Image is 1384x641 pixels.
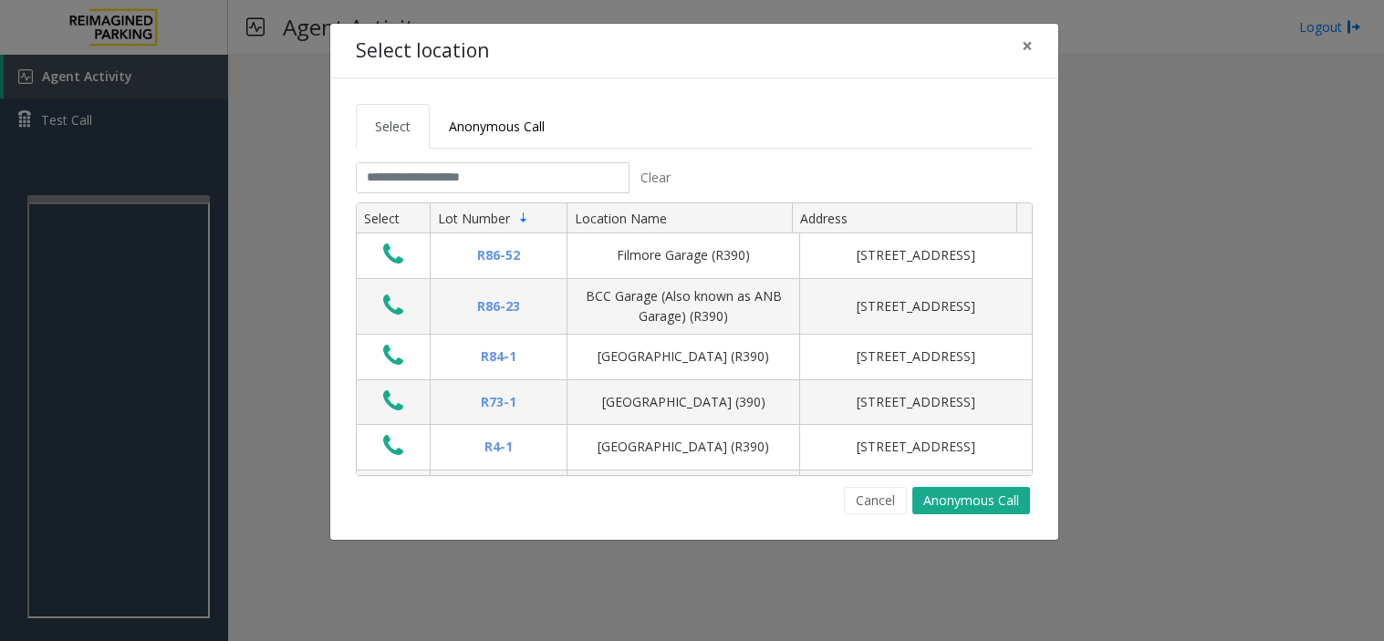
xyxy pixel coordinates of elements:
[578,437,788,457] div: [GEOGRAPHIC_DATA] (R390)
[442,245,556,265] div: R86-52
[449,118,545,135] span: Anonymous Call
[357,203,430,234] th: Select
[578,245,788,265] div: Filmore Garage (R390)
[811,245,1021,265] div: [STREET_ADDRESS]
[442,437,556,457] div: R4-1
[800,210,848,227] span: Address
[811,296,1021,316] div: [STREET_ADDRESS]
[578,286,788,327] div: BCC Garage (Also known as ANB Garage) (R390)
[356,104,1033,149] ul: Tabs
[1009,24,1046,68] button: Close
[578,392,788,412] div: [GEOGRAPHIC_DATA] (390)
[438,210,510,227] span: Lot Number
[811,392,1021,412] div: [STREET_ADDRESS]
[912,487,1030,514] button: Anonymous Call
[516,211,531,225] span: Sortable
[575,210,667,227] span: Location Name
[442,346,556,367] div: R84-1
[442,296,556,316] div: R86-23
[630,162,681,193] button: Clear
[844,487,907,514] button: Cancel
[811,437,1021,457] div: [STREET_ADDRESS]
[578,346,788,367] div: [GEOGRAPHIC_DATA] (R390)
[357,203,1032,475] div: Data table
[356,36,489,66] h4: Select location
[375,118,411,135] span: Select
[811,346,1021,367] div: [STREET_ADDRESS]
[442,392,556,412] div: R73-1
[1022,33,1033,58] span: ×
